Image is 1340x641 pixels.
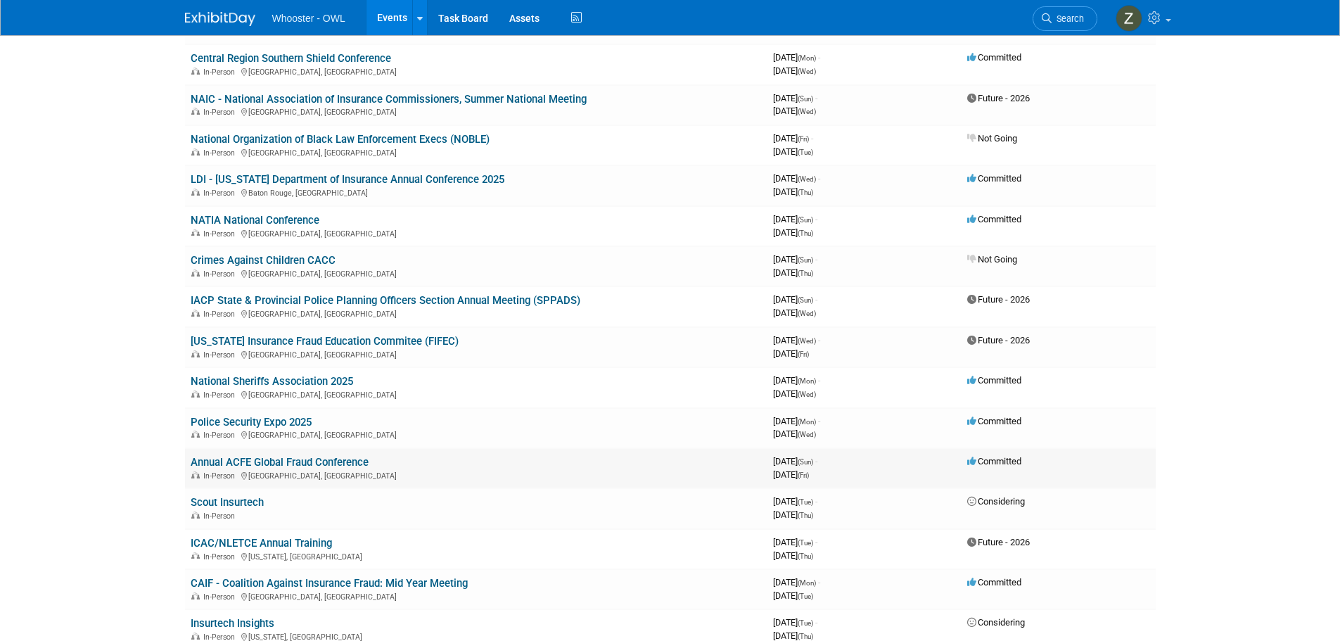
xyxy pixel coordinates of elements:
[773,630,813,641] span: [DATE]
[811,133,813,144] span: -
[203,391,239,400] span: In-Person
[203,27,239,37] span: In-Person
[773,388,816,399] span: [DATE]
[818,416,820,426] span: -
[798,95,813,103] span: (Sun)
[967,577,1021,588] span: Committed
[773,227,813,238] span: [DATE]
[773,214,817,224] span: [DATE]
[967,335,1030,345] span: Future - 2026
[818,335,820,345] span: -
[815,537,817,547] span: -
[191,68,200,75] img: In-Person Event
[798,592,813,600] span: (Tue)
[798,391,816,398] span: (Wed)
[1116,5,1142,32] img: Zae Arroyo-May
[191,146,762,158] div: [GEOGRAPHIC_DATA], [GEOGRAPHIC_DATA]
[1033,6,1097,31] a: Search
[967,617,1025,628] span: Considering
[773,267,813,278] span: [DATE]
[191,471,200,478] img: In-Person Event
[798,54,816,62] span: (Mon)
[798,552,813,560] span: (Thu)
[773,52,820,63] span: [DATE]
[773,186,813,197] span: [DATE]
[203,229,239,239] span: In-Person
[773,456,817,467] span: [DATE]
[798,498,813,506] span: (Tue)
[773,496,817,507] span: [DATE]
[191,65,762,77] div: [GEOGRAPHIC_DATA], [GEOGRAPHIC_DATA]
[191,577,468,590] a: CAIF - Coalition Against Insurance Fraud: Mid Year Meeting
[815,294,817,305] span: -
[203,68,239,77] span: In-Person
[203,350,239,360] span: In-Person
[191,173,504,186] a: LDI - [US_STATE] Department of Insurance Annual Conference 2025
[203,471,239,481] span: In-Person
[191,148,200,156] img: In-Person Event
[798,296,813,304] span: (Sun)
[798,269,813,277] span: (Thu)
[798,431,816,438] span: (Wed)
[203,512,239,521] span: In-Person
[967,254,1017,265] span: Not Going
[191,592,200,599] img: In-Person Event
[815,214,817,224] span: -
[798,633,813,640] span: (Thu)
[967,133,1017,144] span: Not Going
[191,456,369,469] a: Annual ACFE Global Fraud Conference
[191,52,391,65] a: Central Region Southern Shield Conference
[798,148,813,156] span: (Tue)
[191,350,200,357] img: In-Person Event
[773,93,817,103] span: [DATE]
[798,418,816,426] span: (Mon)
[967,496,1025,507] span: Considering
[191,552,200,559] img: In-Person Event
[798,135,809,143] span: (Fri)
[967,173,1021,184] span: Committed
[967,537,1030,547] span: Future - 2026
[185,12,255,26] img: ExhibitDay
[203,552,239,561] span: In-Person
[191,537,332,550] a: ICAC/NLETCE Annual Training
[191,108,200,115] img: In-Person Event
[967,456,1021,467] span: Committed
[818,173,820,184] span: -
[773,577,820,588] span: [DATE]
[191,590,762,602] div: [GEOGRAPHIC_DATA], [GEOGRAPHIC_DATA]
[773,106,816,116] span: [DATE]
[191,348,762,360] div: [GEOGRAPHIC_DATA], [GEOGRAPHIC_DATA]
[818,577,820,588] span: -
[191,93,587,106] a: NAIC - National Association of Insurance Commissioners, Summer National Meeting
[191,106,762,117] div: [GEOGRAPHIC_DATA], [GEOGRAPHIC_DATA]
[773,65,816,76] span: [DATE]
[191,633,200,640] img: In-Person Event
[272,13,345,24] span: Whooster - OWL
[798,175,816,183] span: (Wed)
[773,294,817,305] span: [DATE]
[967,416,1021,426] span: Committed
[1052,13,1084,24] span: Search
[191,431,200,438] img: In-Person Event
[815,254,817,265] span: -
[773,146,813,157] span: [DATE]
[773,133,813,144] span: [DATE]
[203,592,239,602] span: In-Person
[773,375,820,386] span: [DATE]
[798,229,813,237] span: (Thu)
[798,539,813,547] span: (Tue)
[203,269,239,279] span: In-Person
[798,579,816,587] span: (Mon)
[798,68,816,75] span: (Wed)
[798,512,813,519] span: (Thu)
[815,496,817,507] span: -
[967,52,1021,63] span: Committed
[773,590,813,601] span: [DATE]
[815,456,817,467] span: -
[773,416,820,426] span: [DATE]
[191,335,459,348] a: [US_STATE] Insurance Fraud Education Commitee (FIFEC)
[203,108,239,117] span: In-Person
[191,550,762,561] div: [US_STATE], [GEOGRAPHIC_DATA]
[798,310,816,317] span: (Wed)
[191,375,353,388] a: National Sheriffs Association 2025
